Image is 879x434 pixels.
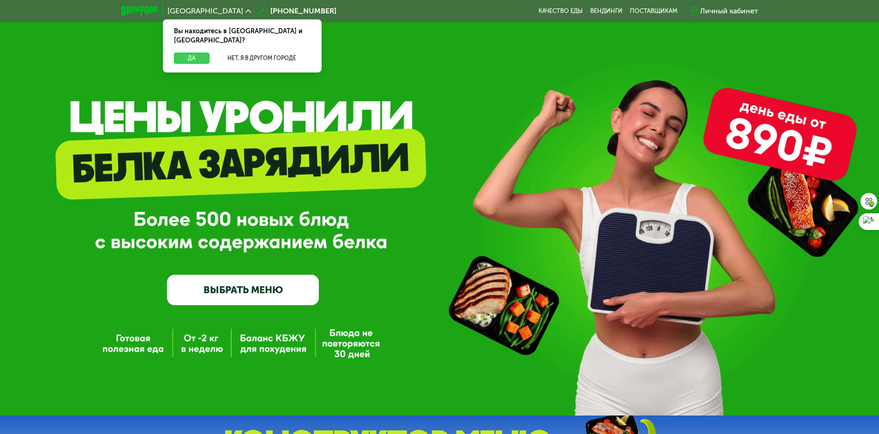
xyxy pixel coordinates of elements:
[167,7,243,15] span: [GEOGRAPHIC_DATA]
[538,7,583,15] a: Качество еды
[174,53,209,64] button: Да
[700,6,758,17] div: Личный кабинет
[213,53,311,64] button: Нет, я в другом городе
[163,19,322,53] div: Вы находитесь в [GEOGRAPHIC_DATA] и [GEOGRAPHIC_DATA]?
[630,7,677,15] div: поставщикам
[590,7,622,15] a: Вендинги
[256,6,336,17] a: [PHONE_NUMBER]
[167,275,319,305] a: ВЫБРАТЬ МЕНЮ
